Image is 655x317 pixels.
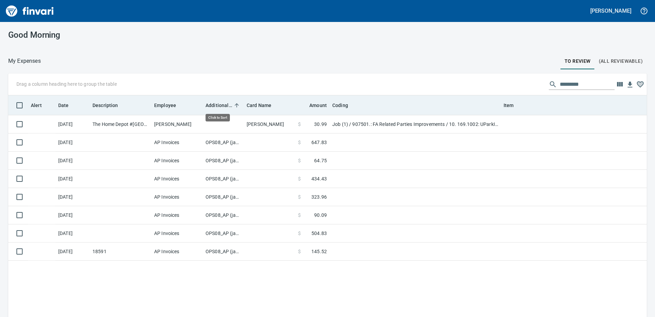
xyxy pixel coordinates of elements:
[332,101,357,109] span: Coding
[206,101,232,109] span: Additional Reviewer
[55,170,90,188] td: [DATE]
[298,175,301,182] span: $
[31,101,42,109] span: Alert
[298,139,301,146] span: $
[504,101,523,109] span: Item
[154,101,176,109] span: Employee
[90,243,151,261] td: 18591
[615,79,625,90] button: Choose columns to display
[92,101,127,109] span: Description
[247,101,271,109] span: Card Name
[203,224,244,243] td: OPS08_AP (janettep, samr)
[151,133,203,152] td: AP Invoices
[625,80,635,90] button: Download Table
[151,115,203,133] td: [PERSON_NAME]
[311,193,327,200] span: 323.96
[206,101,241,109] span: Additional Reviewer
[151,188,203,206] td: AP Invoices
[298,212,301,219] span: $
[203,243,244,261] td: OPS08_AP (janettep, samr)
[300,101,327,109] span: Amount
[55,152,90,170] td: [DATE]
[203,152,244,170] td: OPS08_AP (janettep, samr)
[599,57,643,66] span: (All Reviewable)
[203,170,244,188] td: OPS08_AP (janettep, samr)
[203,133,244,152] td: OPS08_AP (janettep, samr)
[90,115,151,133] td: The Home Depot #[GEOGRAPHIC_DATA]
[298,193,301,200] span: $
[55,243,90,261] td: [DATE]
[203,206,244,224] td: OPS08_AP (janettep, samr)
[311,175,327,182] span: 434.43
[314,121,327,128] span: 30.99
[244,115,295,133] td: [PERSON_NAME]
[314,157,327,164] span: 64.75
[154,101,185,109] span: Employee
[151,170,203,188] td: AP Invoices
[8,30,210,40] h3: Good Morning
[332,101,348,109] span: Coding
[151,206,203,224] td: AP Invoices
[8,57,41,65] p: My Expenses
[8,57,41,65] nav: breadcrumb
[55,133,90,152] td: [DATE]
[247,101,280,109] span: Card Name
[55,188,90,206] td: [DATE]
[55,206,90,224] td: [DATE]
[309,101,327,109] span: Amount
[151,224,203,243] td: AP Invoices
[298,230,301,237] span: $
[298,248,301,255] span: $
[55,224,90,243] td: [DATE]
[151,243,203,261] td: AP Invoices
[330,115,501,133] td: Job (1) / 907501.: FA Related Parties Improvements / 10. 169.1002: UParkIt Vancouver Misc. Projec...
[31,101,51,109] span: Alert
[55,115,90,133] td: [DATE]
[311,139,327,146] span: 647.83
[298,157,301,164] span: $
[590,7,631,14] h5: [PERSON_NAME]
[504,101,514,109] span: Item
[311,230,327,237] span: 504.83
[635,79,645,90] button: Column choices favorited. Click to reset to default
[58,101,69,109] span: Date
[58,101,78,109] span: Date
[4,3,55,19] img: Finvari
[92,101,118,109] span: Description
[589,5,633,16] button: [PERSON_NAME]
[16,81,117,87] p: Drag a column heading here to group the table
[311,248,327,255] span: 145.52
[314,212,327,219] span: 90.09
[298,121,301,128] span: $
[151,152,203,170] td: AP Invoices
[203,188,244,206] td: OPS08_AP (janettep, samr)
[565,57,591,66] span: To Review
